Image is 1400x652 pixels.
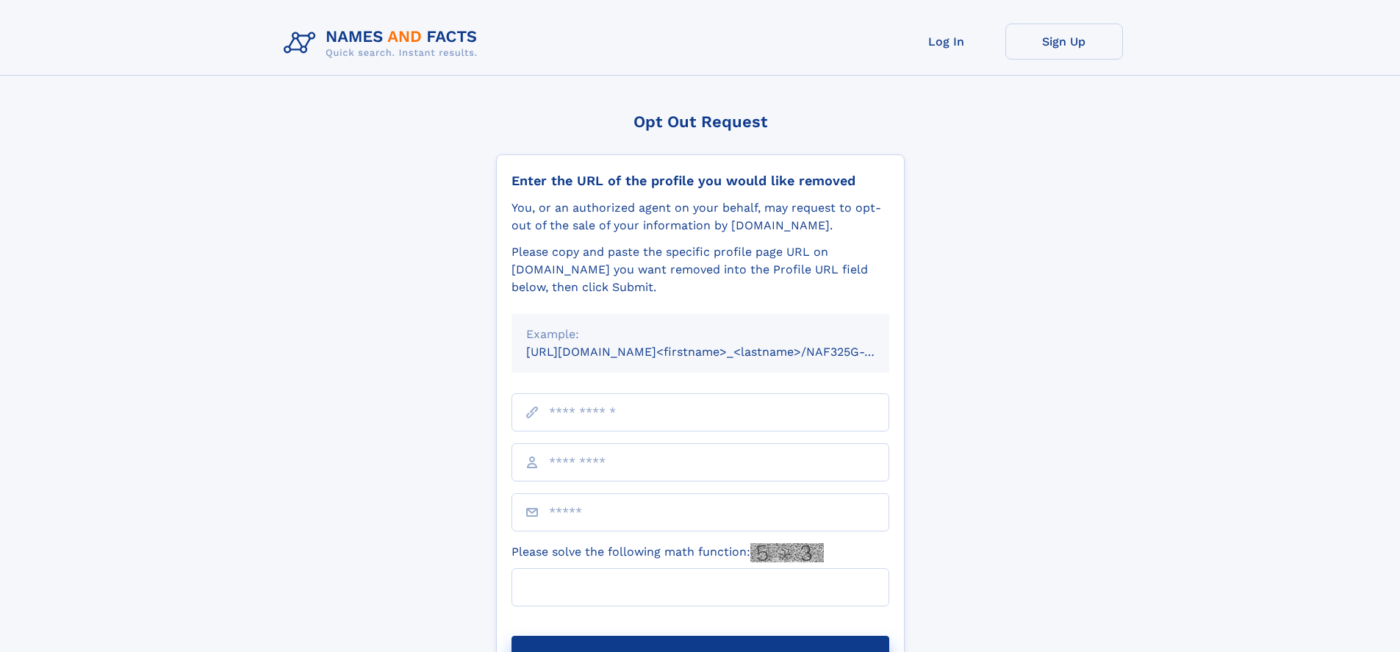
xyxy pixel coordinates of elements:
[888,24,1005,60] a: Log In
[511,173,889,189] div: Enter the URL of the profile you would like removed
[526,326,875,343] div: Example:
[526,345,917,359] small: [URL][DOMAIN_NAME]<firstname>_<lastname>/NAF325G-xxxxxxxx
[278,24,489,63] img: Logo Names and Facts
[511,199,889,234] div: You, or an authorized agent on your behalf, may request to opt-out of the sale of your informatio...
[511,243,889,296] div: Please copy and paste the specific profile page URL on [DOMAIN_NAME] you want removed into the Pr...
[496,112,905,131] div: Opt Out Request
[1005,24,1123,60] a: Sign Up
[511,543,824,562] label: Please solve the following math function:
